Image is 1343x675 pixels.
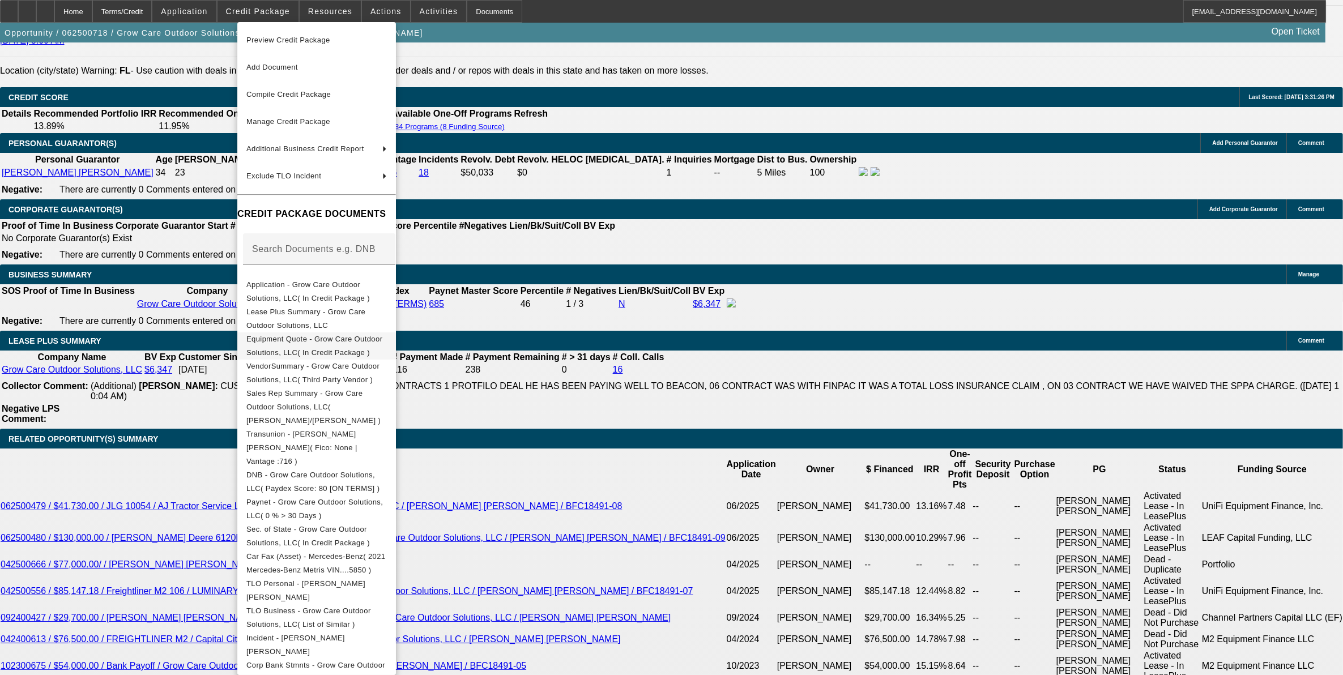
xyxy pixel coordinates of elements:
[246,497,383,519] span: Paynet - Grow Care Outdoor Solutions, LLC( 0 % > 30 Days )
[237,549,396,576] button: Car Fax (Asset) - Mercedes-Benz( 2021 Mercedes-Benz Metris VIN....5850 )
[237,522,396,549] button: Sec. of State - Grow Care Outdoor Solutions, LLC( In Credit Package )
[237,495,396,522] button: Paynet - Grow Care Outdoor Solutions, LLC( 0 % > 30 Days )
[246,63,298,71] span: Add Document
[246,606,371,628] span: TLO Business - Grow Care Outdoor Solutions, LLC( List of Similar )
[246,429,357,465] span: Transunion - [PERSON_NAME] [PERSON_NAME]( Fico: None | Vantage :716 )
[237,332,396,359] button: Equipment Quote - Grow Care Outdoor Solutions, LLC( In Credit Package )
[237,359,396,386] button: VendorSummary - Grow Care Outdoor Solutions, LLC( Third Party Vendor )
[246,361,380,383] span: VendorSummary - Grow Care Outdoor Solutions, LLC( Third Party Vendor )
[246,36,330,44] span: Preview Credit Package
[246,470,380,492] span: DNB - Grow Care Outdoor Solutions, LLC( Paydex Score: 80 [ON TERMS] )
[246,117,330,126] span: Manage Credit Package
[237,305,396,332] button: Lease Plus Summary - Grow Care Outdoor Solutions, LLC
[246,172,321,180] span: Exclude TLO Incident
[237,277,396,305] button: Application - Grow Care Outdoor Solutions, LLC( In Credit Package )
[237,386,396,427] button: Sales Rep Summary - Grow Care Outdoor Solutions, LLC( Rahlfs, Thomas/Zallik, Asher )
[237,468,396,495] button: DNB - Grow Care Outdoor Solutions, LLC( Paydex Score: 80 [ON TERMS] )
[246,579,365,601] span: TLO Personal - [PERSON_NAME] [PERSON_NAME]
[237,604,396,631] button: TLO Business - Grow Care Outdoor Solutions, LLC( List of Similar )
[237,207,396,221] h4: CREDIT PACKAGE DOCUMENTS
[246,524,370,546] span: Sec. of State - Grow Care Outdoor Solutions, LLC( In Credit Package )
[246,144,364,153] span: Additional Business Credit Report
[246,280,370,302] span: Application - Grow Care Outdoor Solutions, LLC( In Credit Package )
[246,388,381,424] span: Sales Rep Summary - Grow Care Outdoor Solutions, LLC( [PERSON_NAME]/[PERSON_NAME] )
[252,243,376,253] mat-label: Search Documents e.g. DNB
[246,307,365,329] span: Lease Plus Summary - Grow Care Outdoor Solutions, LLC
[237,427,396,468] button: Transunion - Granados Paiz, Jose( Fico: None | Vantage :716 )
[237,576,396,604] button: TLO Personal - Granados Paiz, Jose
[246,90,331,99] span: Compile Credit Package
[237,631,396,658] button: Incident - Granados Paiz, Jose
[246,334,382,356] span: Equipment Quote - Grow Care Outdoor Solutions, LLC( In Credit Package )
[246,633,345,655] span: Incident - [PERSON_NAME] [PERSON_NAME]
[246,552,386,574] span: Car Fax (Asset) - Mercedes-Benz( 2021 Mercedes-Benz Metris VIN....5850 )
